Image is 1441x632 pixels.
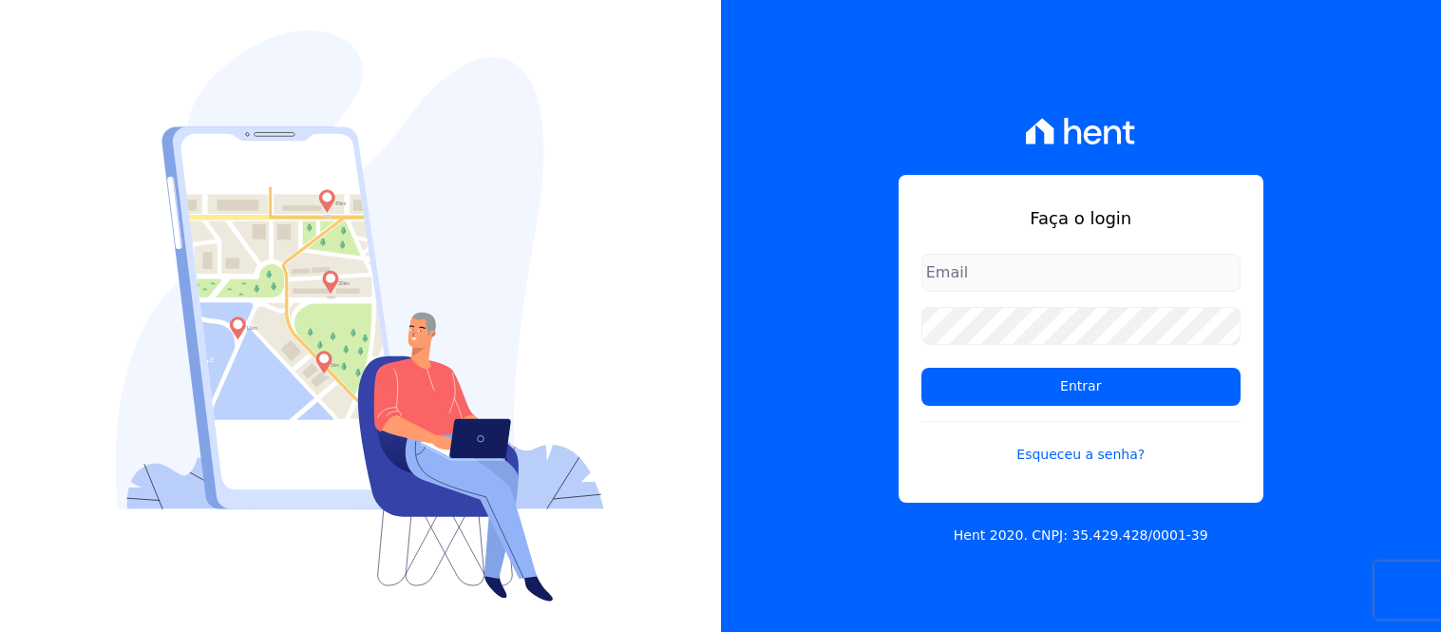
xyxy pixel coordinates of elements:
input: Entrar [921,368,1241,406]
h1: Faça o login [921,205,1241,231]
img: Login [116,30,604,602]
a: Esqueceu a senha? [921,421,1241,465]
input: Email [921,254,1241,292]
p: Hent 2020. CNPJ: 35.429.428/0001-39 [954,526,1208,546]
